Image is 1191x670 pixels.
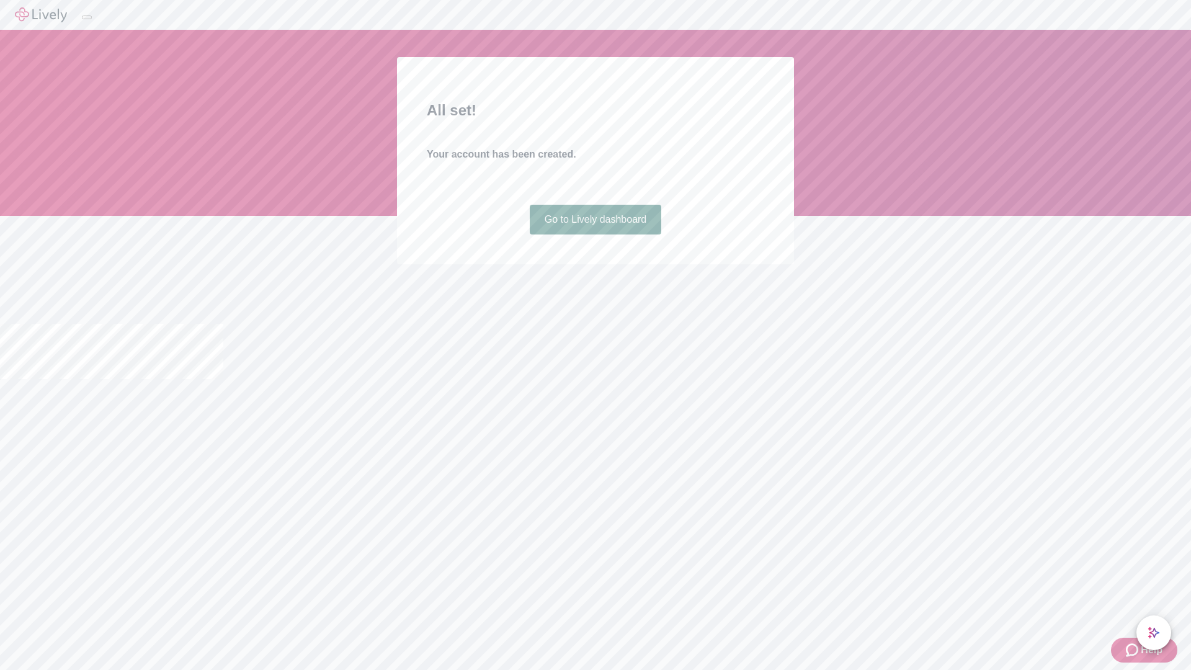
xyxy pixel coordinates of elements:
[82,16,92,19] button: Log out
[1111,638,1177,663] button: Zendesk support iconHelp
[1148,627,1160,639] svg: Lively AI Assistant
[530,205,662,234] a: Go to Lively dashboard
[1141,643,1162,658] span: Help
[1136,615,1171,650] button: chat
[1126,643,1141,658] svg: Zendesk support icon
[15,7,67,22] img: Lively
[427,99,764,122] h2: All set!
[427,147,764,162] h4: Your account has been created.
